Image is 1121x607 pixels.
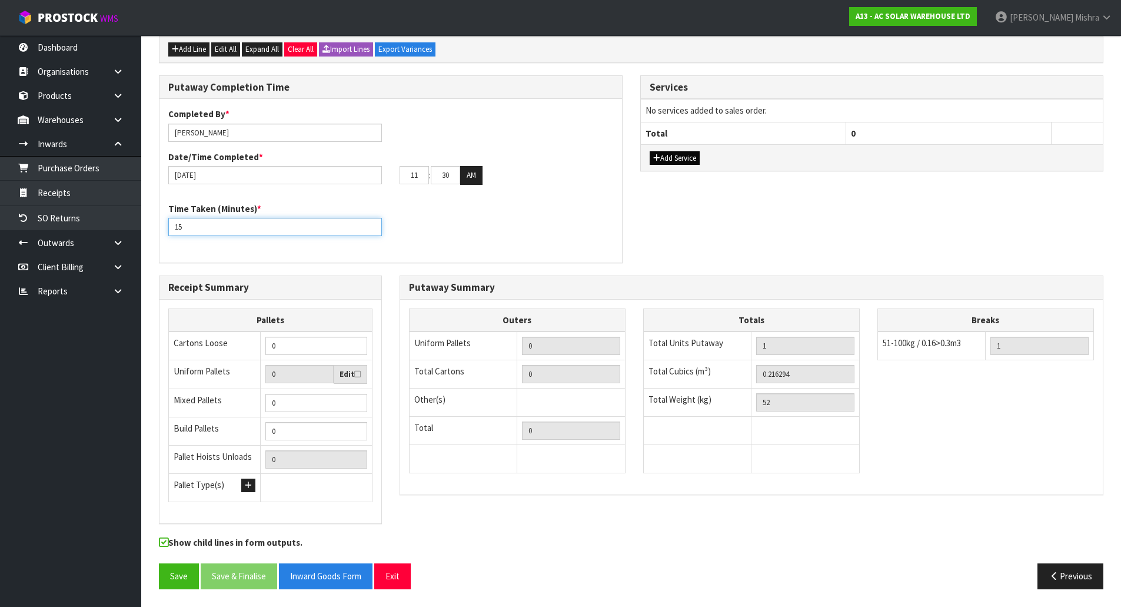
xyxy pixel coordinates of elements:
[211,42,240,57] button: Edit All
[169,417,261,445] td: Build Pallets
[1010,12,1073,23] span: [PERSON_NAME]
[319,42,373,57] button: Import Lines
[168,282,372,293] h3: Receipt Summary
[168,108,229,120] label: Completed By
[168,166,382,184] input: Date/Time completed
[409,282,1094,293] h3: Putaway Summary
[429,166,431,185] td: :
[340,369,361,380] label: Edit
[643,309,859,331] th: Totals
[522,365,620,383] input: OUTERS TOTAL = CTN
[169,389,261,417] td: Mixed Pallets
[641,122,846,144] th: Total
[169,360,261,389] td: Uniform Pallets
[643,331,751,360] td: Total Units Putaway
[856,11,970,21] strong: A13 - AC SOLAR WAREHOUSE LTD
[522,337,620,355] input: UNIFORM P LINES
[169,473,261,502] td: Pallet Type(s)
[242,42,282,57] button: Expand All
[409,331,517,360] td: Uniform Pallets
[650,82,1095,93] h3: Services
[159,563,199,589] button: Save
[169,309,372,331] th: Pallets
[641,99,1103,122] td: No services added to sales order.
[877,309,1093,331] th: Breaks
[100,13,118,24] small: WMS
[169,445,261,473] td: Pallet Hoists Unloads
[265,422,367,440] input: Manual
[168,82,613,93] h3: Putaway Completion Time
[265,394,367,412] input: Manual
[409,309,625,331] th: Outers
[265,450,367,469] input: UNIFORM P + MIXED P + BUILD P
[1075,12,1099,23] span: Mishra
[643,360,751,389] td: Total Cubics (m³)
[851,128,856,139] span: 0
[460,166,483,185] button: AM
[374,563,411,589] button: Exit
[168,151,263,163] label: Date/Time Completed
[159,536,302,552] label: Show child lines in form outputs.
[168,203,261,215] label: Time Taken (Minutes)
[409,360,517,389] td: Total Cartons
[375,42,435,57] button: Export Variances
[245,44,279,54] span: Expand All
[265,337,367,355] input: Manual
[201,563,277,589] button: Save & Finalise
[169,331,261,360] td: Cartons Loose
[400,166,429,184] input: HH
[643,389,751,417] td: Total Weight (kg)
[409,417,517,445] td: Total
[522,422,620,440] input: TOTAL PACKS
[849,7,977,26] a: A13 - AC SOLAR WAREHOUSE LTD
[650,151,700,165] button: Add Service
[279,563,372,589] button: Inward Goods Form
[431,166,460,184] input: MM
[409,389,517,417] td: Other(s)
[883,337,961,349] span: 51-100kg / 0.16>0.3m3
[284,42,317,57] button: Clear All
[18,10,32,25] img: cube-alt.png
[168,42,209,57] button: Add Line
[168,218,382,236] input: Time Taken
[265,365,334,383] input: Uniform Pallets
[1037,563,1103,589] button: Previous
[38,10,98,25] span: ProStock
